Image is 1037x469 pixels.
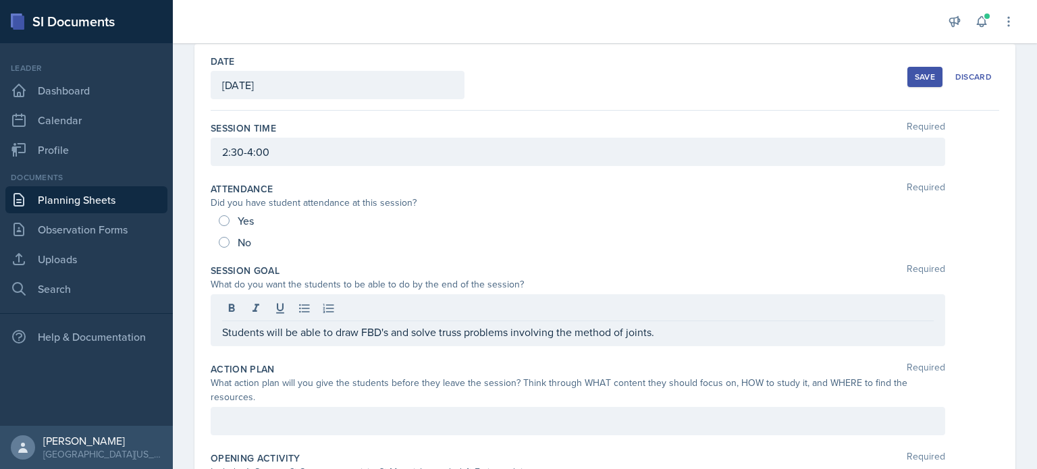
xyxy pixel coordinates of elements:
[238,214,254,227] span: Yes
[915,72,935,82] div: Save
[5,171,167,184] div: Documents
[222,144,934,160] p: 2:30-4:00
[211,55,234,68] label: Date
[211,264,280,277] label: Session Goal
[211,196,945,210] div: Did you have student attendance at this session?
[5,136,167,163] a: Profile
[211,121,276,135] label: Session Time
[5,107,167,134] a: Calendar
[43,447,162,461] div: [GEOGRAPHIC_DATA][US_STATE] in [GEOGRAPHIC_DATA]
[907,451,945,465] span: Required
[211,182,273,196] label: Attendance
[907,264,945,277] span: Required
[5,62,167,74] div: Leader
[211,376,945,404] div: What action plan will you give the students before they leave the session? Think through WHAT con...
[5,323,167,350] div: Help & Documentation
[211,362,275,376] label: Action Plan
[211,451,300,465] label: Opening Activity
[907,121,945,135] span: Required
[5,246,167,273] a: Uploads
[211,277,945,292] div: What do you want the students to be able to do by the end of the session?
[43,434,162,447] div: [PERSON_NAME]
[907,362,945,376] span: Required
[5,186,167,213] a: Planning Sheets
[948,67,999,87] button: Discard
[238,236,251,249] span: No
[5,216,167,243] a: Observation Forms
[907,67,942,87] button: Save
[955,72,992,82] div: Discard
[907,182,945,196] span: Required
[222,324,934,340] p: Students will be able to draw FBD's and solve truss problems involving the method of joints.
[5,77,167,104] a: Dashboard
[5,275,167,302] a: Search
